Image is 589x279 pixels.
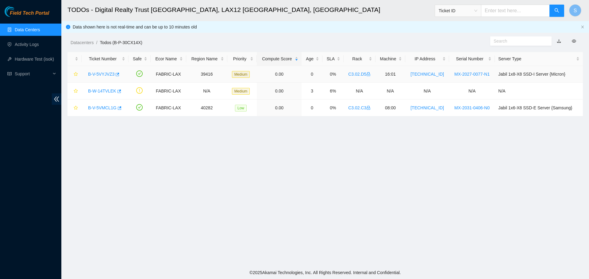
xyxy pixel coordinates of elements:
button: search [549,5,564,17]
a: MX-2027-0077-N1 [454,72,490,77]
input: Enter text here... [481,5,550,17]
span: / [96,40,97,45]
td: Jabil 1x6-X8 SSD-E Server {Samsung} [495,100,583,116]
span: S [574,7,577,14]
td: 39416 [186,66,227,83]
span: exclamation-circle [136,87,143,94]
a: Todos (B-P-30CX14X) [100,40,142,45]
span: lock [366,106,371,110]
button: close [581,25,584,29]
button: download [552,36,566,46]
a: C3.02.D5lock [348,72,371,77]
a: Activity Logs [15,42,39,47]
span: eye [572,39,576,43]
a: B-V-5VMCL1G [88,105,117,110]
button: S [569,4,581,17]
a: B-W-14TVLEK [88,89,116,93]
a: MX-2031-0406-N0 [454,105,490,110]
span: Medium [232,71,250,78]
span: check-circle [136,70,143,77]
a: B-V-5VYJVZ3 [88,72,114,77]
input: Search [494,38,543,44]
td: N/A [375,83,406,100]
td: 0 [302,100,322,116]
a: C3.02.C3lock [348,105,371,110]
td: 0.00 [257,100,302,116]
span: read [7,72,12,76]
span: search [554,8,559,14]
a: [TECHNICAL_ID] [410,72,444,77]
footer: © 2025 Akamai Technologies, Inc. All Rights Reserved. Internal and Confidential. [61,266,589,279]
a: download [557,39,561,43]
td: N/A [449,83,495,100]
span: Field Tech Portal [10,10,49,16]
td: N/A [405,83,449,100]
td: N/A [495,83,583,100]
a: Datacenters [71,40,94,45]
span: star [74,72,78,77]
td: 0% [322,66,344,83]
a: Data Centers [15,27,40,32]
td: N/A [186,83,227,100]
span: star [74,106,78,111]
span: Ticket ID [439,6,477,15]
td: 0% [322,100,344,116]
td: 0 [302,66,322,83]
td: 40282 [186,100,227,116]
td: N/A [344,83,375,100]
img: Akamai Technologies [5,6,31,17]
span: Medium [232,88,250,95]
td: 0.00 [257,83,302,100]
td: 08:00 [375,100,406,116]
button: star [71,86,78,96]
a: Hardware Test (isok) [15,57,54,62]
td: 6% [322,83,344,100]
td: 16:01 [375,66,406,83]
td: 0.00 [257,66,302,83]
td: FABRIC-LAX [151,83,187,100]
td: FABRIC-LAX [151,66,187,83]
span: double-left [52,93,61,105]
button: star [71,69,78,79]
td: 3 [302,83,322,100]
span: Low [235,105,247,111]
span: star [74,89,78,94]
span: Support [15,68,51,80]
span: lock [366,72,371,76]
span: check-circle [136,104,143,111]
a: Akamai TechnologiesField Tech Portal [5,11,49,19]
td: Jabil 1x8-X8 SSD-I Server {Micron} [495,66,583,83]
button: star [71,103,78,113]
td: FABRIC-LAX [151,100,187,116]
a: [TECHNICAL_ID] [410,105,444,110]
